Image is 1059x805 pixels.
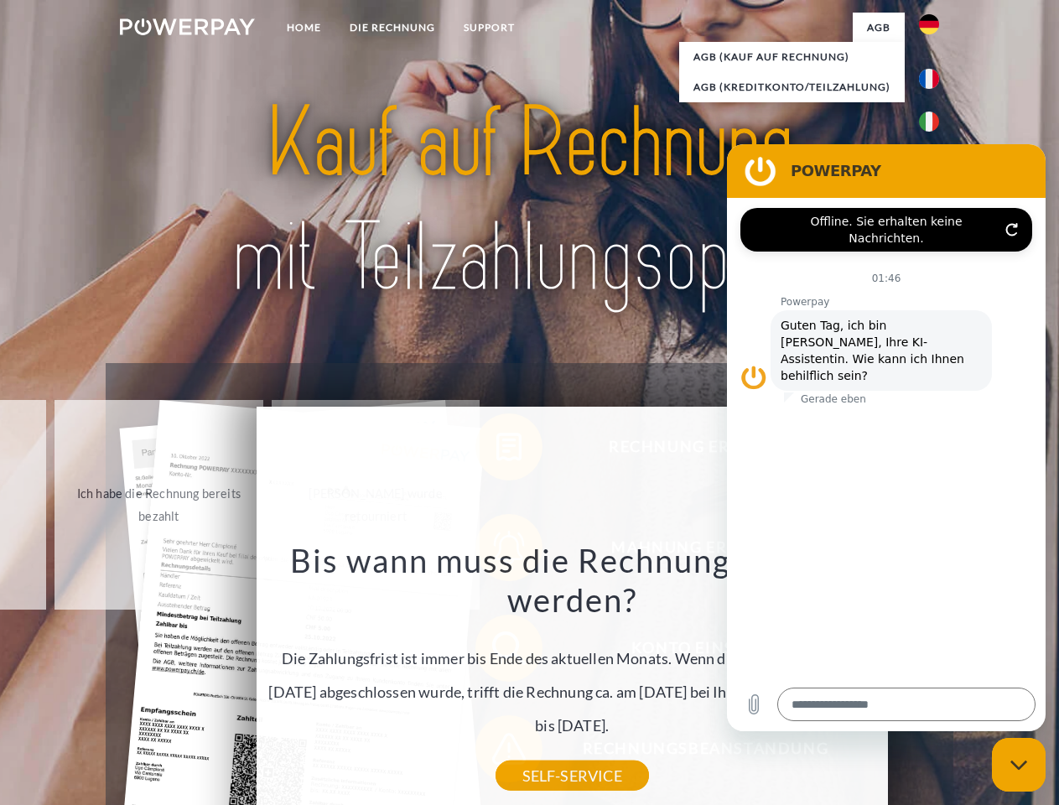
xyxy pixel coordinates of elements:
[65,482,253,527] div: Ich habe die Rechnung bereits bezahlt
[266,540,878,776] div: Die Zahlungsfrist ist immer bis Ende des aktuellen Monats. Wenn die Bestellung z.B. am [DATE] abg...
[335,13,449,43] a: DIE RECHNUNG
[992,738,1046,792] iframe: Schaltfläche zum Öffnen des Messaging-Fensters; Konversation läuft
[919,14,939,34] img: de
[853,13,905,43] a: agb
[679,72,905,102] a: AGB (Kreditkonto/Teilzahlung)
[919,112,939,132] img: it
[160,80,899,321] img: title-powerpay_de.svg
[727,144,1046,731] iframe: Messaging-Fenster
[919,69,939,89] img: fr
[679,42,905,72] a: AGB (Kauf auf Rechnung)
[120,18,255,35] img: logo-powerpay-white.svg
[449,13,529,43] a: SUPPORT
[266,540,878,621] h3: Bis wann muss die Rechnung bezahlt werden?
[496,761,649,791] a: SELF-SERVICE
[273,13,335,43] a: Home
